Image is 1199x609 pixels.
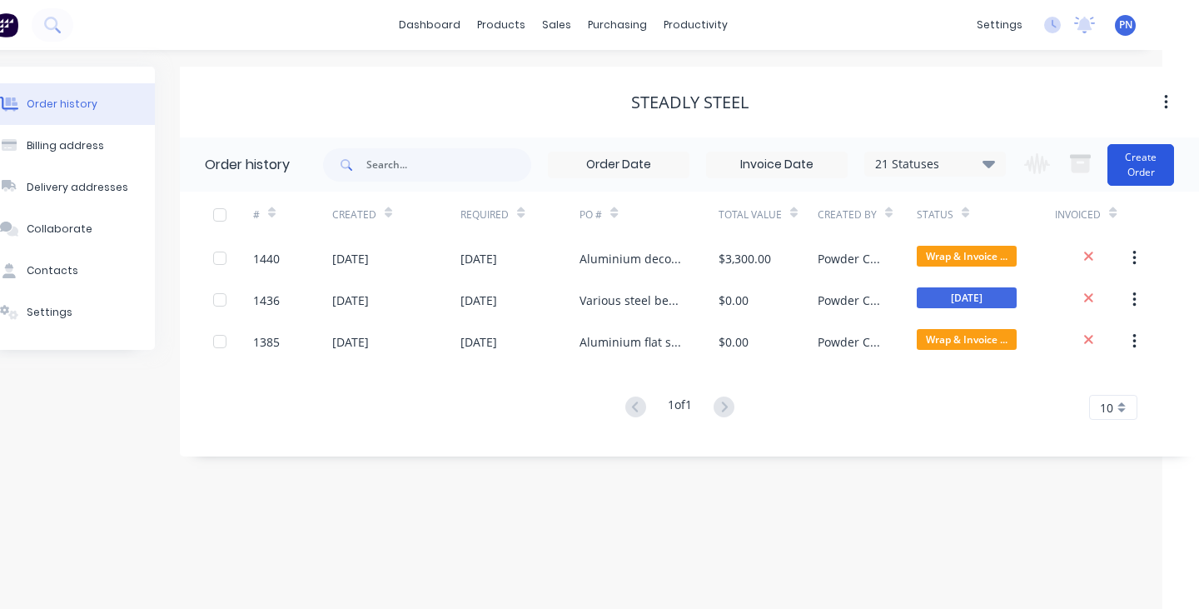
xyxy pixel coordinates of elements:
div: $0.00 [719,292,749,309]
div: Status [917,207,953,222]
span: 10 [1100,399,1113,417]
div: Billing address [27,138,104,153]
div: Created [332,192,461,237]
div: productivity [655,12,736,37]
span: Wrap & Invoice ... [917,246,1017,267]
input: Search... [366,148,531,182]
div: Powder Crew [818,292,883,309]
div: Collaborate [27,222,92,237]
div: Powder Crew [818,250,883,267]
div: Aluminium flat sheets [580,333,685,351]
div: 1440 [253,250,280,267]
a: dashboard [391,12,469,37]
span: PN [1119,17,1132,32]
div: Aluminium decowood panels [580,250,685,267]
div: Created By [818,192,917,237]
div: Status [917,192,1056,237]
div: PO # [580,192,719,237]
div: Total Value [719,207,782,222]
div: Order history [205,155,290,175]
div: Contacts [27,263,78,278]
div: Powder Crew [818,333,883,351]
div: Total Value [719,192,818,237]
div: sales [534,12,580,37]
div: purchasing [580,12,655,37]
div: Invoiced [1055,192,1134,237]
div: $3,300.00 [719,250,771,267]
button: Create Order [1107,144,1174,186]
div: Created By [818,207,877,222]
div: [DATE] [332,333,369,351]
span: [DATE] [917,287,1017,308]
div: Created [332,207,376,222]
div: 1 of 1 [668,396,692,420]
div: [DATE] [460,250,497,267]
div: 1436 [253,292,280,309]
div: Various steel bed frame [580,292,685,309]
div: Delivery addresses [27,180,128,195]
div: 21 Statuses [865,155,1005,173]
div: Order history [27,97,97,112]
div: [DATE] [332,250,369,267]
div: Invoiced [1055,207,1101,222]
div: [DATE] [460,292,497,309]
div: Required [460,207,509,222]
div: [DATE] [332,292,369,309]
input: Order Date [549,152,689,177]
div: [DATE] [460,333,497,351]
div: Steadly Steel [631,92,749,112]
div: 1385 [253,333,280,351]
input: Invoice Date [707,152,847,177]
div: Settings [27,305,72,320]
div: settings [968,12,1031,37]
div: $0.00 [719,333,749,351]
div: # [253,207,260,222]
div: products [469,12,534,37]
div: Required [460,192,580,237]
div: PO # [580,207,602,222]
span: Wrap & Invoice ... [917,329,1017,350]
div: # [253,192,332,237]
